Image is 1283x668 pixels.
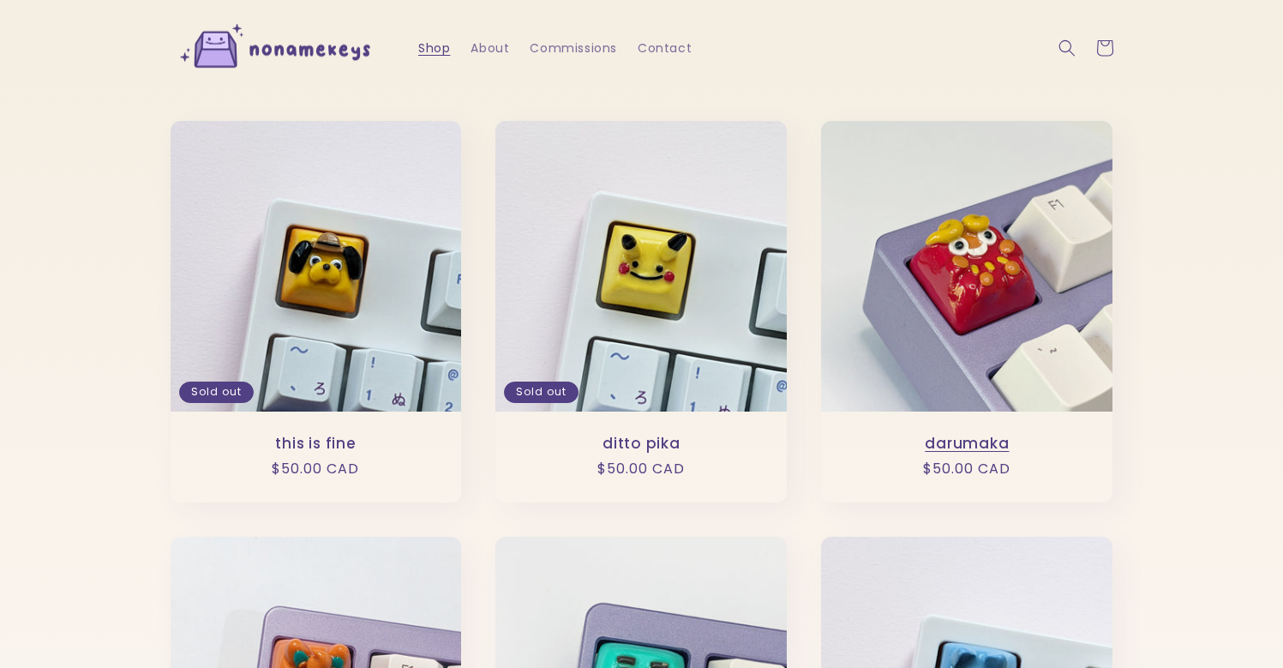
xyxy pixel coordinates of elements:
a: ditto pika [513,435,770,453]
span: Commissions [530,40,617,56]
a: this is fine [188,435,445,453]
a: Contact [627,30,702,66]
a: Commissions [519,30,627,66]
a: About [460,30,519,66]
span: Shop [418,40,450,56]
span: About [471,40,509,56]
a: Shop [408,30,460,66]
span: Contact [638,40,692,56]
summary: Search [1048,29,1086,67]
a: darumaka [838,435,1095,453]
img: nonamekeys [171,17,385,81]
